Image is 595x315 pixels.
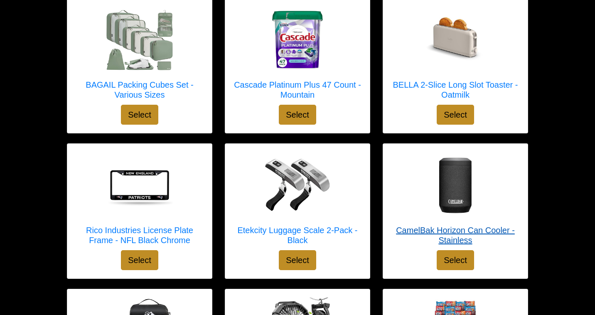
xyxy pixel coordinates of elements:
button: Select [279,250,316,270]
h5: BAGAIL Packing Cubes Set - Various Sizes [76,80,204,100]
a: CamelBak Horizon Can Cooler - Stainless CamelBak Horizon Can Cooler - Stainless [391,152,519,250]
h5: Etekcity Luggage Scale 2-Pack - Black [234,225,361,245]
h5: Cascade Platinum Plus 47 Count - Mountain [234,80,361,100]
a: Cascade Platinum Plus 47 Count - Mountain Cascade Platinum Plus 47 Count - Mountain [234,7,361,105]
img: Cascade Platinum Plus 47 Count - Mountain [264,7,331,73]
a: BELLA 2-Slice Long Slot Toaster - Oatmilk BELLA 2-Slice Long Slot Toaster - Oatmilk [391,7,519,105]
h5: BELLA 2-Slice Long Slot Toaster - Oatmilk [391,80,519,100]
button: Select [121,250,158,270]
button: Select [121,105,158,125]
img: CamelBak Horizon Can Cooler - Stainless [422,152,489,219]
a: Rico Industries License Plate Frame - NFL Black Chrome Rico Industries License Plate Frame - NFL ... [76,152,204,250]
h5: CamelBak Horizon Can Cooler - Stainless [391,225,519,245]
button: Select [279,105,316,125]
button: Select [437,105,474,125]
a: BAGAIL Packing Cubes Set - Various Sizes BAGAIL Packing Cubes Set - Various Sizes [76,7,204,105]
img: BELLA 2-Slice Long Slot Toaster - Oatmilk [422,7,489,73]
h5: Rico Industries License Plate Frame - NFL Black Chrome [76,225,204,245]
img: Etekcity Luggage Scale 2-Pack - Black [264,152,331,219]
a: Etekcity Luggage Scale 2-Pack - Black Etekcity Luggage Scale 2-Pack - Black [234,152,361,250]
img: Rico Industries License Plate Frame - NFL Black Chrome [106,152,173,219]
img: BAGAIL Packing Cubes Set - Various Sizes [106,10,173,70]
button: Select [437,250,474,270]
